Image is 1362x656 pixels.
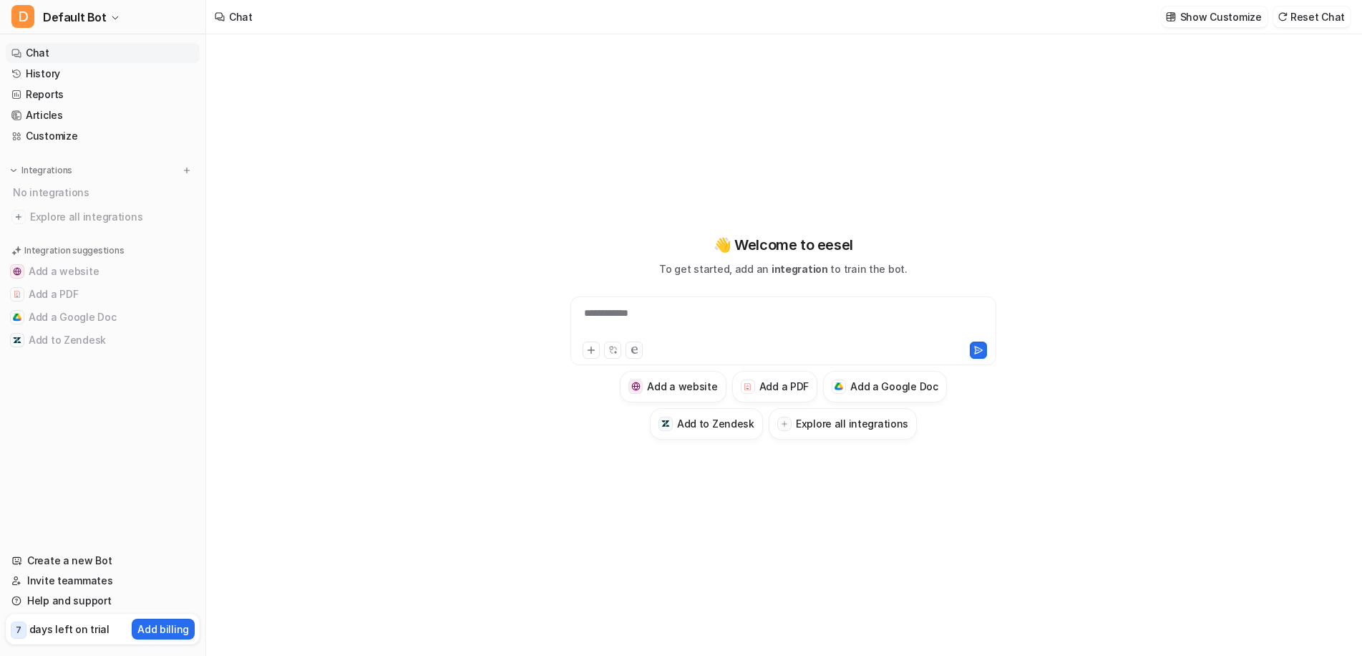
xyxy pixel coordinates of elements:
[182,165,192,175] img: menu_add.svg
[6,306,200,329] button: Add a Google DocAdd a Google Doc
[714,234,853,256] p: 👋 Welcome to eesel
[132,619,195,640] button: Add billing
[16,624,21,637] p: 7
[661,419,671,428] img: Add to Zendesk
[6,85,200,105] a: Reports
[743,382,752,391] img: Add a PDF
[6,163,77,178] button: Integrations
[6,43,200,63] a: Chat
[823,371,947,402] button: Add a Google DocAdd a Google Doc
[13,313,21,322] img: Add a Google Doc
[137,622,189,637] p: Add billing
[43,7,107,27] span: Default Bot
[6,207,200,227] a: Explore all integrations
[1273,6,1351,27] button: Reset Chat
[13,290,21,299] img: Add a PDF
[659,261,907,276] p: To get started, add an to train the bot.
[835,382,844,391] img: Add a Google Doc
[1166,11,1176,22] img: customize
[6,591,200,611] a: Help and support
[850,379,938,394] h3: Add a Google Doc
[6,260,200,283] button: Add a websiteAdd a website
[9,180,200,204] div: No integrations
[6,551,200,571] a: Create a new Bot
[24,244,124,257] p: Integration suggestions
[13,336,21,344] img: Add to Zendesk
[732,371,817,402] button: Add a PDFAdd a PDF
[1180,9,1262,24] p: Show Customize
[650,408,763,440] button: Add to ZendeskAdd to Zendesk
[6,283,200,306] button: Add a PDFAdd a PDF
[759,379,809,394] h3: Add a PDF
[796,416,908,431] h3: Explore all integrations
[772,263,828,275] span: integration
[11,210,26,224] img: explore all integrations
[6,126,200,146] a: Customize
[13,267,21,276] img: Add a website
[620,371,726,402] button: Add a websiteAdd a website
[647,379,717,394] h3: Add a website
[29,622,110,637] p: days left on trial
[631,382,641,391] img: Add a website
[1162,6,1268,27] button: Show Customize
[677,416,754,431] h3: Add to Zendesk
[30,206,194,228] span: Explore all integrations
[21,165,72,176] p: Integrations
[769,408,917,440] button: Explore all integrations
[1278,11,1288,22] img: reset
[6,64,200,84] a: History
[9,165,19,175] img: expand menu
[6,329,200,352] button: Add to ZendeskAdd to Zendesk
[11,5,34,28] span: D
[6,571,200,591] a: Invite teammates
[229,9,253,24] div: Chat
[6,105,200,125] a: Articles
